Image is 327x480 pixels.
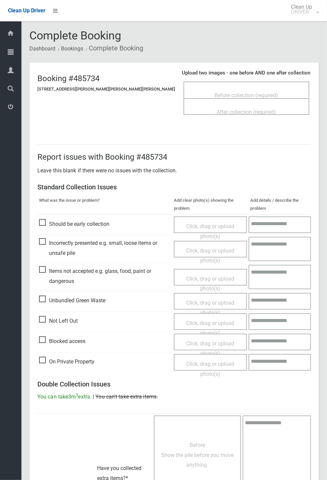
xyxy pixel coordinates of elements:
[37,183,311,191] h3: Standard Collection Issues
[37,166,311,176] p: Leave this blank if there were no issues with the collection.
[39,316,78,326] span: Not Left Out
[186,248,234,264] span: Click, drag or upload photo(s)
[186,223,234,239] span: Click, drag or upload photo(s)
[39,336,85,346] span: Blocked access
[61,45,83,52] a: Bookings
[217,109,276,115] span: After collection (required)
[8,6,45,16] a: Clean Up Driver
[37,87,175,92] h5: [STREET_ADDRESS][PERSON_NAME][PERSON_NAME][PERSON_NAME]
[68,393,78,400] span: 3m
[186,340,234,357] span: Click, drag or upload photo(s)
[93,393,94,400] span: |
[8,7,45,14] span: Clean Up Driver
[37,195,172,214] th: What was the issue or problem?
[39,219,109,229] span: Should be early collection
[39,266,171,286] span: Items not accepted e.g. glass, food, paint or dangerous
[186,276,234,292] span: Click, drag or upload photo(s)
[186,320,234,336] span: Click, drag or upload photo(s)
[95,393,158,400] span: You can't take extra items.
[215,92,278,99] span: Before collection (required)
[37,74,175,83] h2: Booking #485734
[37,393,91,400] span: You can take extra.
[291,9,312,14] small: DRIVER
[37,380,311,388] h3: Double Collection Issues
[186,300,234,316] span: Click, drag or upload photo(s)
[172,195,249,214] th: Add clear photo(s) showing the problem
[29,29,121,42] span: Complete Booking
[37,153,311,161] h2: Report issues with Booking #485734
[249,195,311,214] th: Add details / describe the problem
[39,357,94,367] span: On Private Property
[186,361,234,377] span: Click, drag or upload photo(s)
[182,70,311,76] h4: Upload two images - one before AND one after collection
[29,45,55,52] a: Dashboard
[288,4,319,14] span: Clean Up
[161,442,234,468] span: Before Show the pile before you move anything.
[84,42,143,54] li: Complete Booking
[76,393,78,397] sup: 3
[39,296,105,306] span: Unbundled Green Waste
[39,238,171,258] span: Incorrectly presented e.g. small, loose items or unsafe pile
